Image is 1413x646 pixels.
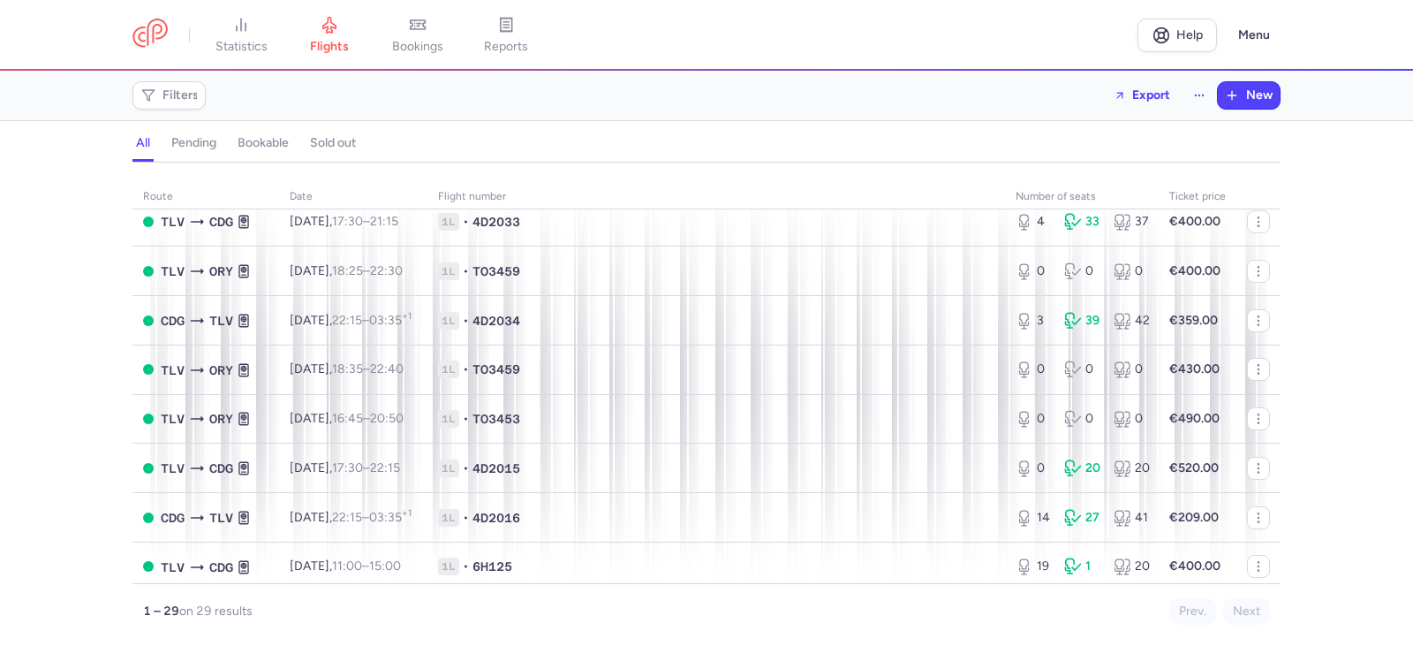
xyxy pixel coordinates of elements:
[209,262,233,281] span: ORY
[1223,598,1270,625] button: Next
[215,39,268,55] span: statistics
[1246,88,1273,103] span: New
[1169,263,1220,278] strong: €400.00
[472,361,520,378] span: TO3459
[1016,509,1050,527] div: 14
[1114,558,1148,575] div: 20
[369,510,412,525] time: 03:35
[171,135,216,151] h4: pending
[332,313,362,328] time: 22:15
[370,361,404,376] time: 22:40
[161,459,185,478] span: TLV
[1114,509,1148,527] div: 41
[209,212,233,232] span: CDG
[1176,28,1203,42] span: Help
[1169,460,1219,475] strong: €520.00
[463,509,469,527] span: •
[290,411,404,426] span: [DATE],
[290,510,412,525] span: [DATE],
[290,559,401,574] span: [DATE],
[332,214,398,229] span: –
[463,312,469,330] span: •
[438,509,459,527] span: 1L
[1016,460,1050,477] div: 0
[1064,558,1099,575] div: 1
[133,82,205,109] button: Filters
[290,214,398,229] span: [DATE],
[1005,184,1159,210] th: number of seats
[1064,361,1099,378] div: 0
[1016,558,1050,575] div: 19
[1169,411,1220,426] strong: €490.00
[209,409,233,429] span: ORY
[1016,312,1050,330] div: 3
[197,16,285,55] a: statistics
[332,361,404,376] span: –
[209,311,233,331] span: TLV
[132,184,279,210] th: route
[290,313,412,328] span: [DATE],
[438,361,459,378] span: 1L
[463,361,469,378] span: •
[290,361,404,376] span: [DATE],
[332,411,363,426] time: 16:45
[238,135,289,151] h4: bookable
[310,39,349,55] span: flights
[332,361,363,376] time: 18:35
[463,558,469,575] span: •
[427,184,1005,210] th: Flight number
[161,409,185,429] span: TLV
[1114,213,1148,231] div: 37
[462,16,550,55] a: reports
[1064,410,1099,428] div: 0
[472,460,520,477] span: 4D2015
[1016,410,1050,428] div: 0
[161,508,185,528] span: CDG
[279,184,427,210] th: date
[332,214,363,229] time: 17:30
[161,558,185,577] span: TLV
[463,213,469,231] span: •
[438,312,459,330] span: 1L
[209,459,233,478] span: CDG
[332,460,400,475] span: –
[370,214,398,229] time: 21:15
[1064,213,1099,231] div: 33
[1228,19,1281,52] button: Menu
[1169,313,1218,328] strong: €359.00
[1064,509,1099,527] div: 27
[438,460,459,477] span: 1L
[369,313,412,328] time: 03:35
[332,263,403,278] span: –
[392,39,443,55] span: bookings
[472,509,520,527] span: 4D2016
[290,460,400,475] span: [DATE],
[1169,559,1220,574] strong: €400.00
[1132,88,1170,102] span: Export
[370,411,404,426] time: 20:50
[1114,410,1148,428] div: 0
[179,604,253,619] span: on 29 results
[370,263,403,278] time: 22:30
[143,604,179,619] strong: 1 – 29
[332,510,362,525] time: 22:15
[1064,312,1099,330] div: 39
[438,262,459,280] span: 1L
[472,558,512,575] span: 6H125
[290,263,403,278] span: [DATE],
[310,135,356,151] h4: sold out
[1114,460,1148,477] div: 20
[1137,19,1217,52] a: Help
[161,212,185,232] span: TLV
[438,213,459,231] span: 1L
[332,559,362,574] time: 11:00
[1114,361,1148,378] div: 0
[332,263,363,278] time: 18:25
[285,16,374,55] a: flights
[162,88,199,103] span: Filters
[332,313,412,328] span: –
[1064,460,1099,477] div: 20
[370,460,400,475] time: 22:15
[1064,262,1099,280] div: 0
[472,213,520,231] span: 4D2033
